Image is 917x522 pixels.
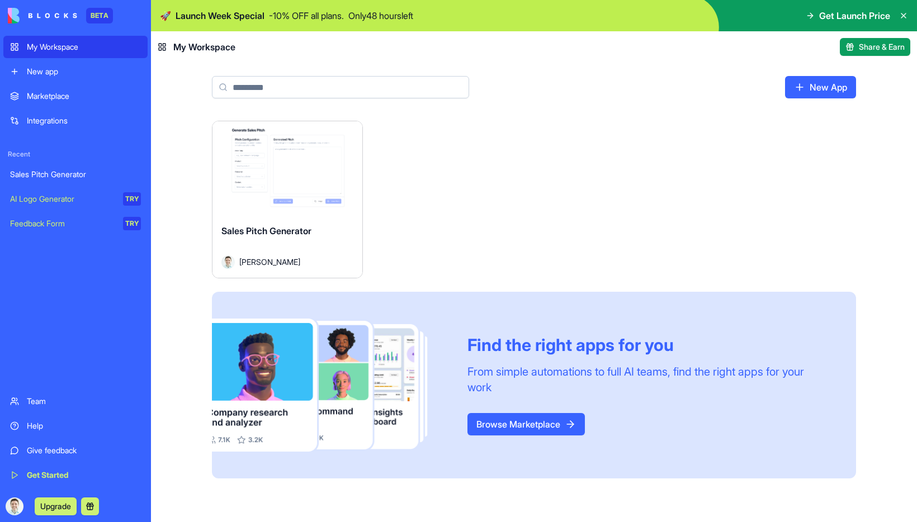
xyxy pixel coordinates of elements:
[3,415,148,437] a: Help
[3,60,148,83] a: New app
[212,319,450,452] img: Frame_181_egmpey.png
[35,500,77,511] a: Upgrade
[27,115,141,126] div: Integrations
[859,41,905,53] span: Share & Earn
[840,38,910,56] button: Share & Earn
[6,497,23,515] img: ACg8ocJvaZlSjJuH8RofzJS8wCuIYToM1tXjU6S0rmGa1ZZ1kJr2Ry8=s96-c
[3,85,148,107] a: Marketplace
[86,8,113,23] div: BETA
[3,36,148,58] a: My Workspace
[27,91,141,102] div: Marketplace
[3,150,148,159] span: Recent
[173,40,235,54] span: My Workspace
[3,464,148,486] a: Get Started
[10,218,115,229] div: Feedback Form
[27,469,141,481] div: Get Started
[3,110,148,132] a: Integrations
[785,76,856,98] a: New App
[269,9,344,22] p: - 10 % OFF all plans.
[27,41,141,53] div: My Workspace
[3,390,148,412] a: Team
[8,8,113,23] a: BETA
[27,396,141,407] div: Team
[467,413,585,435] a: Browse Marketplace
[239,256,300,268] span: [PERSON_NAME]
[176,9,264,22] span: Launch Week Special
[27,445,141,456] div: Give feedback
[3,212,148,235] a: Feedback FormTRY
[221,225,311,236] span: Sales Pitch Generator
[212,121,363,278] a: Sales Pitch GeneratorAvatar[PERSON_NAME]
[27,420,141,431] div: Help
[3,188,148,210] a: AI Logo GeneratorTRY
[8,8,77,23] img: logo
[3,163,148,186] a: Sales Pitch Generator
[123,192,141,206] div: TRY
[35,497,77,515] button: Upgrade
[819,9,890,22] span: Get Launch Price
[221,255,235,269] img: Avatar
[27,66,141,77] div: New app
[10,193,115,205] div: AI Logo Generator
[10,169,141,180] div: Sales Pitch Generator
[467,364,829,395] div: From simple automations to full AI teams, find the right apps for your work
[160,9,171,22] span: 🚀
[3,439,148,462] a: Give feedback
[123,217,141,230] div: TRY
[348,9,413,22] p: Only 48 hours left
[467,335,829,355] div: Find the right apps for you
